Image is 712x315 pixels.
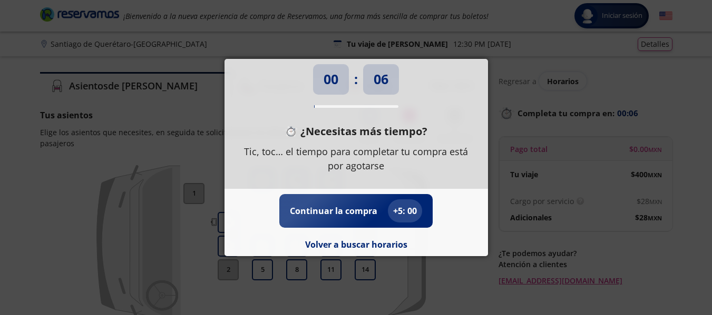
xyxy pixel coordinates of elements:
[240,145,472,173] p: Tic, toc… el tiempo para completar tu compra está por agotarse
[651,254,701,304] iframe: Messagebird Livechat Widget
[374,69,388,89] p: 06
[290,205,377,217] p: Continuar la compra
[393,205,417,217] p: + 5 : 00
[305,238,407,251] button: Volver a buscar horarios
[300,124,427,139] p: ¿Necesitas más tiempo?
[324,69,338,89] p: 00
[354,69,358,89] p: :
[290,199,422,222] button: Continuar la compra+5: 00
